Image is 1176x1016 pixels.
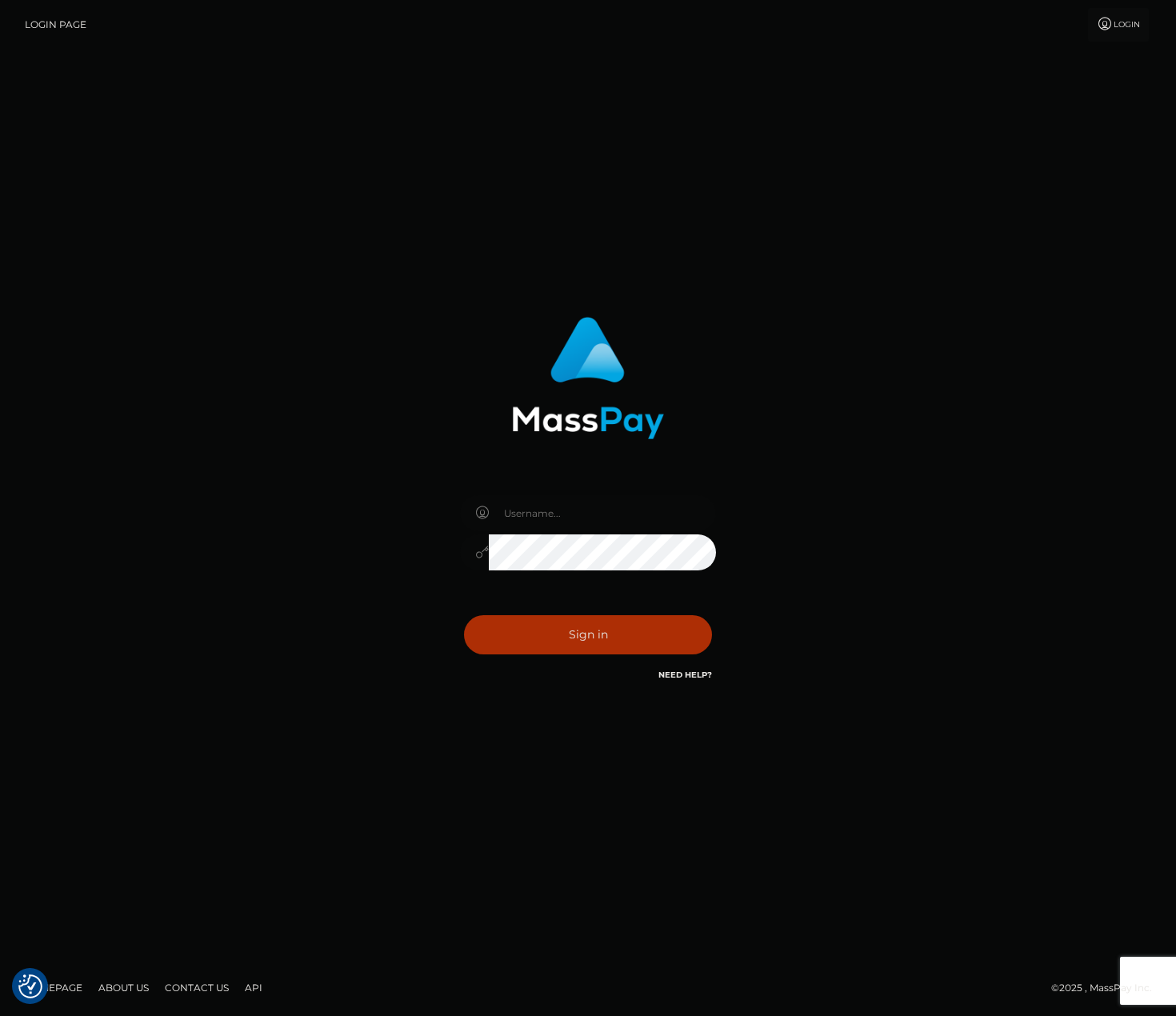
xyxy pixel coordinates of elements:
a: Login Page [25,8,86,42]
a: Homepage [18,975,89,1000]
img: Revisit consent button [18,974,42,998]
button: Consent Preferences [18,974,42,998]
div: © 2025 , MassPay Inc. [1051,979,1164,997]
a: Contact Us [158,975,235,1000]
a: Need Help? [658,670,712,680]
a: Login [1088,8,1149,42]
img: MassPay Login [512,317,664,439]
input: Username... [489,495,716,531]
a: About Us [92,975,155,1000]
a: API [238,975,269,1000]
button: Sign in [464,615,712,654]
